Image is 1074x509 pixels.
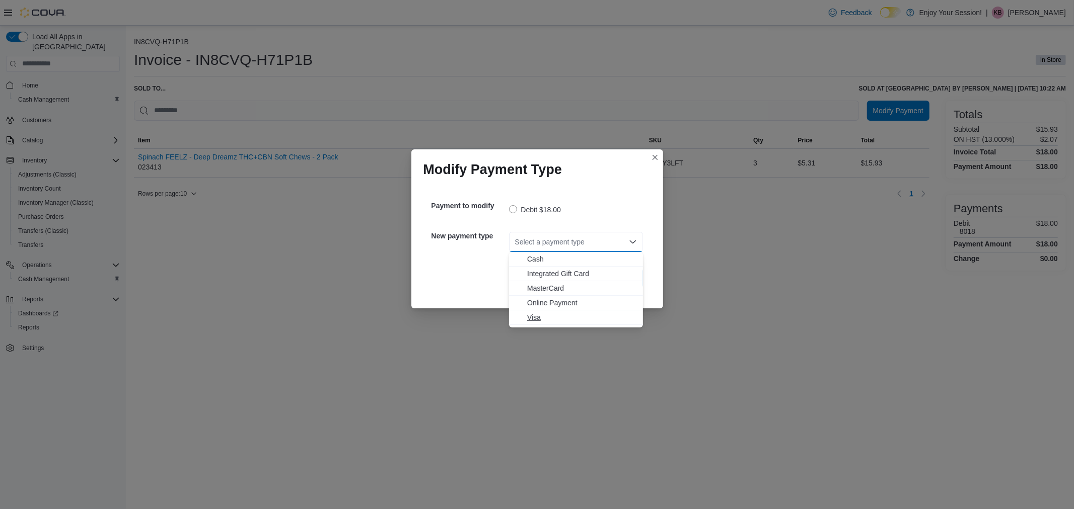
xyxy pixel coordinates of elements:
span: Online Payment [527,298,637,308]
input: Accessible screen reader label [515,236,516,248]
h1: Modify Payment Type [423,161,562,178]
span: Cash [527,254,637,264]
span: Visa [527,312,637,322]
button: Cash [509,252,643,267]
button: MasterCard [509,281,643,296]
h5: Payment to modify [432,196,507,216]
button: Close list of options [629,238,637,246]
div: Choose from the following options [509,252,643,325]
span: MasterCard [527,283,637,293]
button: Closes this modal window [649,151,661,163]
h5: New payment type [432,226,507,246]
button: Visa [509,310,643,325]
button: Integrated Gift Card [509,267,643,281]
span: Integrated Gift Card [527,269,637,279]
label: Debit $18.00 [509,204,561,216]
button: Online Payment [509,296,643,310]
